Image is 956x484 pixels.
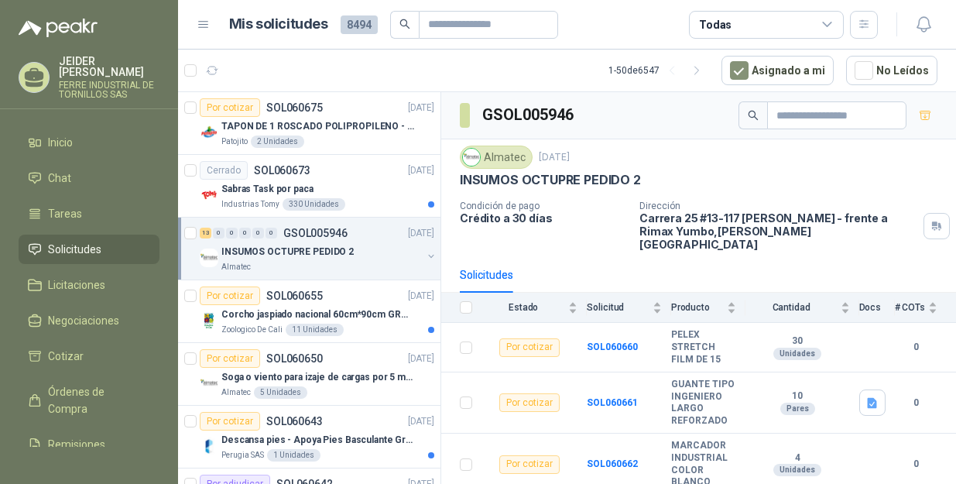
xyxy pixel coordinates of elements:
img: Company Logo [200,186,218,204]
p: Condición de pago [460,201,627,211]
b: SOL060661 [587,397,638,408]
a: Solicitudes [19,235,159,264]
span: Remisiones [48,436,105,453]
a: Por cotizarSOL060643[DATE] Company LogoDescansa pies - Apoya Pies Basculante Graduable Ergonómico... [178,406,440,469]
span: Cantidad [745,302,838,313]
p: Industrias Tomy [221,198,279,211]
p: TAPON DE 1 ROSCADO POLIPROPILENO - HEMBRA NPT [221,119,414,134]
div: Pares [780,403,815,415]
b: 30 [745,335,850,348]
a: Cotizar [19,342,159,371]
span: search [399,19,410,29]
a: Por cotizarSOL060655[DATE] Company LogoCorcho jaspiado nacional 60cm*90cm GROSOR 8MMZoologico De ... [178,280,440,343]
a: Tareas [19,199,159,228]
span: Chat [48,170,71,187]
p: SOL060655 [266,290,323,301]
div: 13 [200,228,211,239]
a: Remisiones [19,430,159,459]
p: [DATE] [408,163,434,178]
p: SOL060675 [266,102,323,113]
span: 8494 [341,15,378,34]
b: 0 [895,340,938,355]
a: 13 0 0 0 0 0 GSOL005946[DATE] Company LogoINSUMOS OCTUPRE PEDIDO 2Almatec [200,224,437,273]
span: Solicitudes [48,241,101,258]
a: Por cotizarSOL060650[DATE] Company LogoSoga o viento para izaje de cargas por 5 metrosAlmatec5 Un... [178,343,440,406]
img: Company Logo [200,249,218,267]
div: 0 [239,228,251,239]
button: Asignado a mi [721,56,834,85]
span: Licitaciones [48,276,105,293]
img: Company Logo [200,374,218,393]
p: [DATE] [539,150,570,165]
p: Almatec [221,261,251,273]
div: Solicitudes [460,266,513,283]
button: No Leídos [846,56,937,85]
p: FERRE INDUSTRIAL DE TORNILLOS SAS [59,81,159,99]
b: PELEX STRETCH FILM DE 15 [671,329,736,366]
th: Solicitud [587,293,670,323]
div: 0 [266,228,277,239]
div: Por cotizar [499,455,560,474]
span: Tareas [48,205,82,222]
a: SOL060662 [587,458,638,469]
p: [DATE] [408,226,434,241]
p: Almatec [221,386,251,399]
a: Licitaciones [19,270,159,300]
div: 11 Unidades [286,324,344,336]
p: SOL060650 [266,353,323,364]
img: Logo peakr [19,19,98,37]
div: 330 Unidades [283,198,345,211]
p: Dirección [639,201,917,211]
p: Perugia SAS [221,449,264,462]
div: 0 [213,228,224,239]
img: Company Logo [200,311,218,330]
p: INSUMOS OCTUPRE PEDIDO 2 [221,245,354,259]
img: Company Logo [463,149,480,166]
b: 4 [745,452,850,465]
div: Todas [699,16,732,33]
div: Por cotizar [200,349,260,368]
div: 2 Unidades [251,136,304,148]
img: Company Logo [200,123,218,142]
b: 0 [895,457,938,472]
span: Producto [671,302,724,313]
span: Órdenes de Compra [48,383,145,417]
div: 0 [226,228,238,239]
div: Por cotizar [499,338,560,357]
div: Por cotizar [200,412,260,431]
div: 1 - 50 de 6547 [608,58,709,83]
span: # COTs [895,302,926,313]
p: Corcho jaspiado nacional 60cm*90cm GROSOR 8MM [221,307,414,322]
a: SOL060660 [587,342,638,352]
div: 5 Unidades [254,386,307,399]
span: Negociaciones [48,312,119,329]
p: Sabras Task por paca [221,182,314,197]
span: Cotizar [48,348,84,365]
th: Producto [671,293,745,323]
a: Por cotizarSOL060675[DATE] Company LogoTAPON DE 1 ROSCADO POLIPROPILENO - HEMBRA NPTPatojito2 Uni... [178,92,440,155]
p: JEIDER [PERSON_NAME] [59,56,159,77]
a: Negociaciones [19,306,159,335]
span: search [748,110,759,121]
div: Unidades [773,348,821,360]
img: Company Logo [200,437,218,455]
th: Cantidad [745,293,859,323]
th: Docs [859,293,895,323]
a: CerradoSOL060673[DATE] Company LogoSabras Task por pacaIndustrias Tomy330 Unidades [178,155,440,218]
p: SOL060643 [266,416,323,427]
p: Patojito [221,136,248,148]
a: Inicio [19,128,159,157]
p: [DATE] [408,352,434,366]
div: Por cotizar [200,98,260,117]
p: Carrera 25 #13-117 [PERSON_NAME] - frente a Rimax Yumbo , [PERSON_NAME][GEOGRAPHIC_DATA] [639,211,917,251]
div: 1 Unidades [267,449,320,462]
p: SOL060673 [254,165,310,176]
p: Zoologico De Cali [221,324,283,336]
span: Estado [481,302,565,313]
h3: GSOL005946 [482,103,576,127]
p: [DATE] [408,289,434,304]
div: Almatec [460,146,533,169]
p: Crédito a 30 días [460,211,627,225]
